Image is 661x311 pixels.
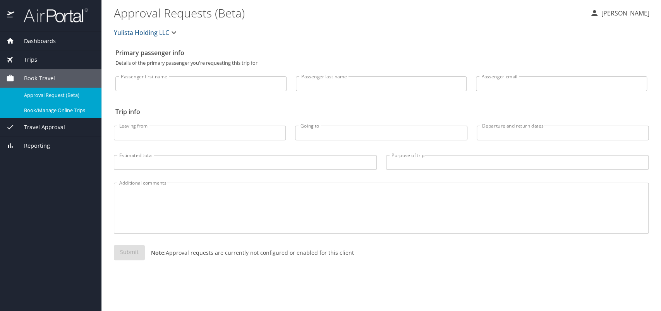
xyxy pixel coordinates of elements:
[587,6,652,20] button: [PERSON_NAME]
[599,9,649,18] p: [PERSON_NAME]
[111,25,182,40] button: Yulista Holding LLC
[114,1,584,25] h1: Approval Requests (Beta)
[15,8,88,23] img: airportal-logo.png
[14,37,56,45] span: Dashboards
[14,142,50,150] span: Reporting
[115,105,647,118] h2: Trip info
[145,249,354,257] p: Approval requests are currently not configured or enabled for this client
[14,123,65,131] span: Travel Approval
[115,60,647,66] p: Details of the primary passenger you're requesting this trip for
[14,74,55,83] span: Book Travel
[151,249,166,256] strong: Note:
[114,27,169,38] span: Yulista Holding LLC
[24,107,92,114] span: Book/Manage Online Trips
[115,47,647,59] h2: Primary passenger info
[7,8,15,23] img: icon-airportal.png
[14,55,37,64] span: Trips
[24,92,92,99] span: Approval Request (Beta)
